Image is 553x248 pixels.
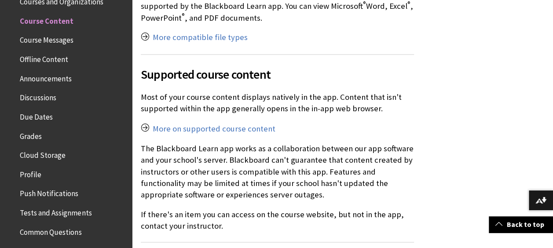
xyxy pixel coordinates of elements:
[20,109,53,121] span: Due Dates
[153,123,275,134] a: More on supported course content
[20,186,78,198] span: Push Notifications
[153,32,248,43] a: More compatible file types
[141,65,414,84] span: Supported course content
[182,11,185,19] sup: ®
[20,71,72,83] span: Announcements
[20,205,92,217] span: Tests and Assignments
[20,52,68,64] span: Offline Content
[20,14,73,26] span: Course Content
[20,129,42,141] span: Grades
[489,216,553,233] a: Back to top
[141,208,414,231] p: If there's an item you can access on the course website, but not in the app, contact your instruc...
[20,90,56,102] span: Discussions
[20,225,81,237] span: Common Questions
[20,148,66,160] span: Cloud Storage
[20,167,41,179] span: Profile
[141,91,414,114] p: Most of your course content displays natively in the app. Content that isn't supported within the...
[20,33,73,45] span: Course Messages
[141,142,414,200] p: The Blackboard Learn app works as a collaboration between our app software and your school's serv...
